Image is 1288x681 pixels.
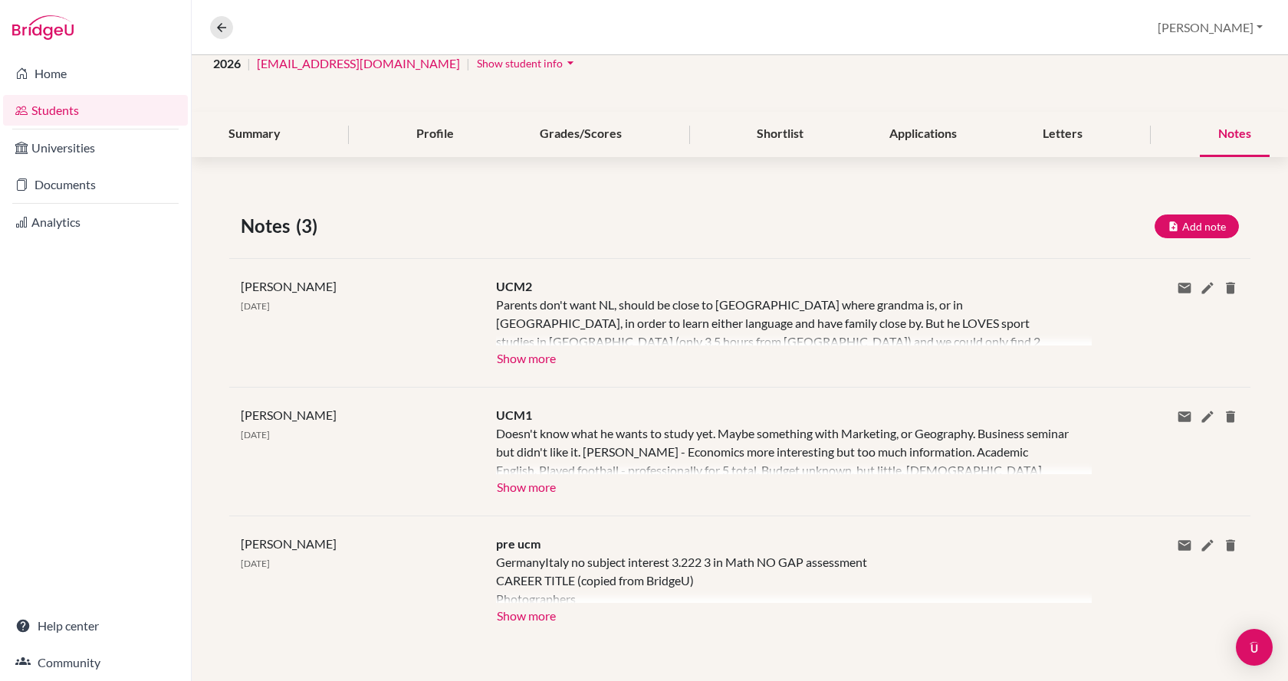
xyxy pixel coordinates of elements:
[3,133,188,163] a: Universities
[257,54,460,73] a: [EMAIL_ADDRESS][DOMAIN_NAME]
[3,169,188,200] a: Documents
[210,112,299,157] div: Summary
[521,112,640,157] div: Grades/Scores
[496,279,532,293] span: UCM2
[241,558,270,569] span: [DATE]
[496,296,1069,345] div: Parents don't want NL, should be close to [GEOGRAPHIC_DATA] where grandma is, or in [GEOGRAPHIC_D...
[563,55,578,70] i: arrow_drop_down
[466,54,470,73] span: |
[1155,214,1239,238] button: Add note
[3,647,188,678] a: Community
[213,54,241,73] span: 2026
[241,429,270,440] span: [DATE]
[1024,112,1101,157] div: Letters
[241,408,337,422] span: [PERSON_NAME]
[476,51,579,75] button: Show student infoarrow_drop_down
[241,212,296,240] span: Notes
[247,54,251,73] span: |
[3,611,188,641] a: Help center
[477,57,563,70] span: Show student info
[12,15,74,40] img: Bridge-U
[241,536,337,551] span: [PERSON_NAME]
[3,207,188,237] a: Analytics
[296,212,324,240] span: (3)
[398,112,472,157] div: Profile
[738,112,822,157] div: Shortlist
[3,58,188,89] a: Home
[496,474,557,497] button: Show more
[496,553,1069,603] div: GermanyItaly no subject interest 3.222 3 in Math NO GAP assessment CAREER TITLE (copied from Brid...
[1236,629,1273,666] div: Open Intercom Messenger
[1200,112,1270,157] div: Notes
[3,95,188,126] a: Students
[496,603,557,626] button: Show more
[241,300,270,312] span: [DATE]
[496,345,557,368] button: Show more
[871,112,975,157] div: Applications
[496,408,532,422] span: UCM1
[496,424,1069,474] div: Doesn't know what he wants to study yet. Maybe something with Marketing, or Geography. Business s...
[241,279,337,293] span: [PERSON_NAME]
[1151,13,1270,42] button: [PERSON_NAME]
[496,536,540,551] span: pre ucm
